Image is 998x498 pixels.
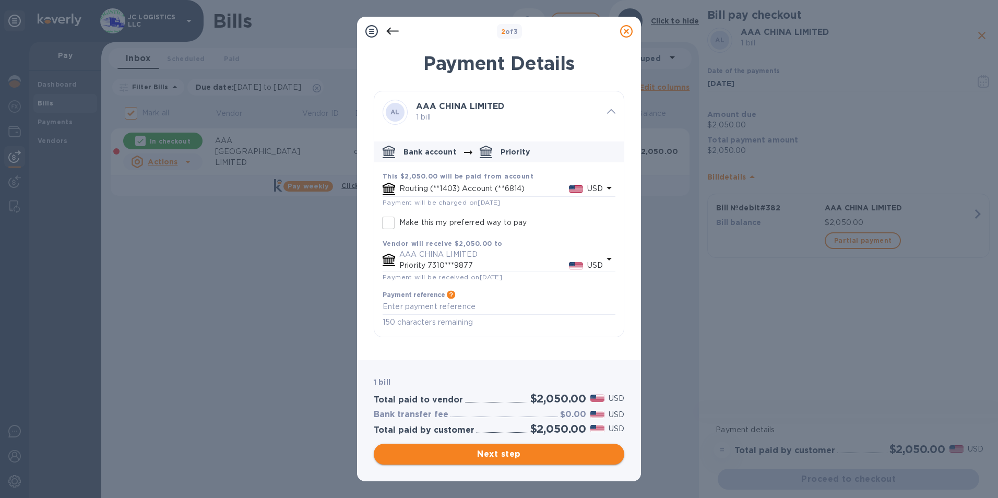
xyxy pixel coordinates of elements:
p: 150 characters remaining [383,316,615,328]
img: USD [569,262,583,269]
h3: $0.00 [560,410,586,420]
h3: Total paid by customer [374,425,474,435]
b: 1 bill [374,378,390,386]
span: Payment will be charged on [DATE] [383,198,501,206]
p: 1 bill [416,112,599,123]
b: AAA CHINA LIMITED [416,101,504,111]
span: Payment will be received on [DATE] [383,273,502,281]
p: Make this my preferred way to pay [399,217,527,228]
img: USD [569,185,583,193]
div: ALAAA CHINA LIMITED 1 bill [374,91,624,133]
img: USD [590,395,604,402]
p: AAA CHINA LIMITED [399,249,603,260]
span: Next step [382,448,616,460]
p: Priority 7310***9877 [399,260,569,271]
img: USD [590,425,604,432]
h3: Total paid to vendor [374,395,463,405]
p: Bank account [403,147,457,157]
p: Routing (**1403) Account (**6814) [399,183,569,194]
h2: $2,050.00 [530,392,586,405]
b: of 3 [501,28,518,35]
img: USD [590,411,604,418]
p: USD [587,260,603,271]
b: This $2,050.00 will be paid from account [383,172,533,180]
h1: Payment Details [374,52,624,74]
h2: $2,050.00 [530,422,586,435]
button: Next step [374,444,624,465]
span: 2 [501,28,505,35]
p: USD [609,423,624,434]
h3: Payment reference [383,291,445,299]
p: USD [587,183,603,194]
p: Priority [501,147,530,157]
p: USD [609,409,624,420]
div: default-method [374,137,624,337]
b: Vendor will receive $2,050.00 to [383,240,503,247]
p: USD [609,393,624,404]
h3: Bank transfer fee [374,410,448,420]
b: AL [390,108,400,116]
